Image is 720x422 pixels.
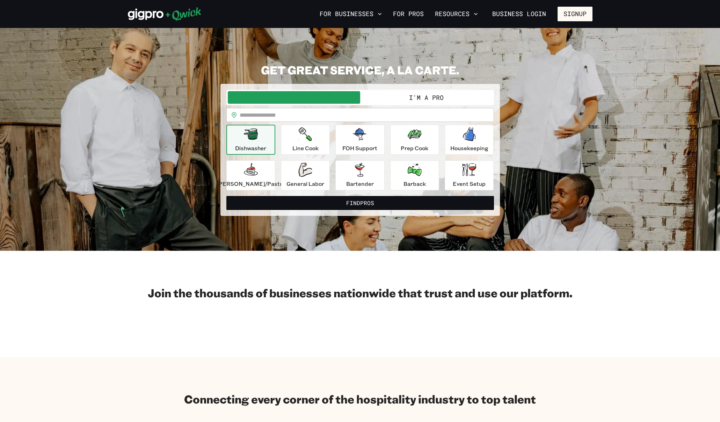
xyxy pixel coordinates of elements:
button: Dishwasher [226,125,275,155]
p: Prep Cook [401,144,428,152]
button: FOH Support [335,125,384,155]
a: For Pros [390,8,427,20]
h2: Join the thousands of businesses nationwide that trust and use our platform. [128,286,592,300]
p: Event Setup [453,180,486,188]
button: For Businesses [317,8,385,20]
p: Bartender [346,180,374,188]
p: General Labor [286,180,324,188]
button: Resources [432,8,481,20]
button: Line Cook [281,125,330,155]
h2: Connecting every corner of the hospitality industry to top talent [184,392,536,406]
button: Housekeeping [445,125,494,155]
button: I'm a Business [228,91,360,104]
button: I'm a Pro [360,91,493,104]
p: Line Cook [292,144,319,152]
h2: GET GREAT SERVICE, A LA CARTE. [220,63,500,77]
button: Barback [390,160,439,190]
button: General Labor [281,160,330,190]
button: Signup [558,7,592,21]
p: FOH Support [342,144,377,152]
button: Prep Cook [390,125,439,155]
button: Event Setup [445,160,494,190]
p: Housekeeping [450,144,488,152]
p: [PERSON_NAME]/Pastry [217,180,285,188]
button: Bartender [335,160,384,190]
button: [PERSON_NAME]/Pastry [226,160,275,190]
p: Barback [403,180,426,188]
p: Dishwasher [235,144,266,152]
a: Business Login [486,7,552,21]
button: FindPros [226,196,494,210]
